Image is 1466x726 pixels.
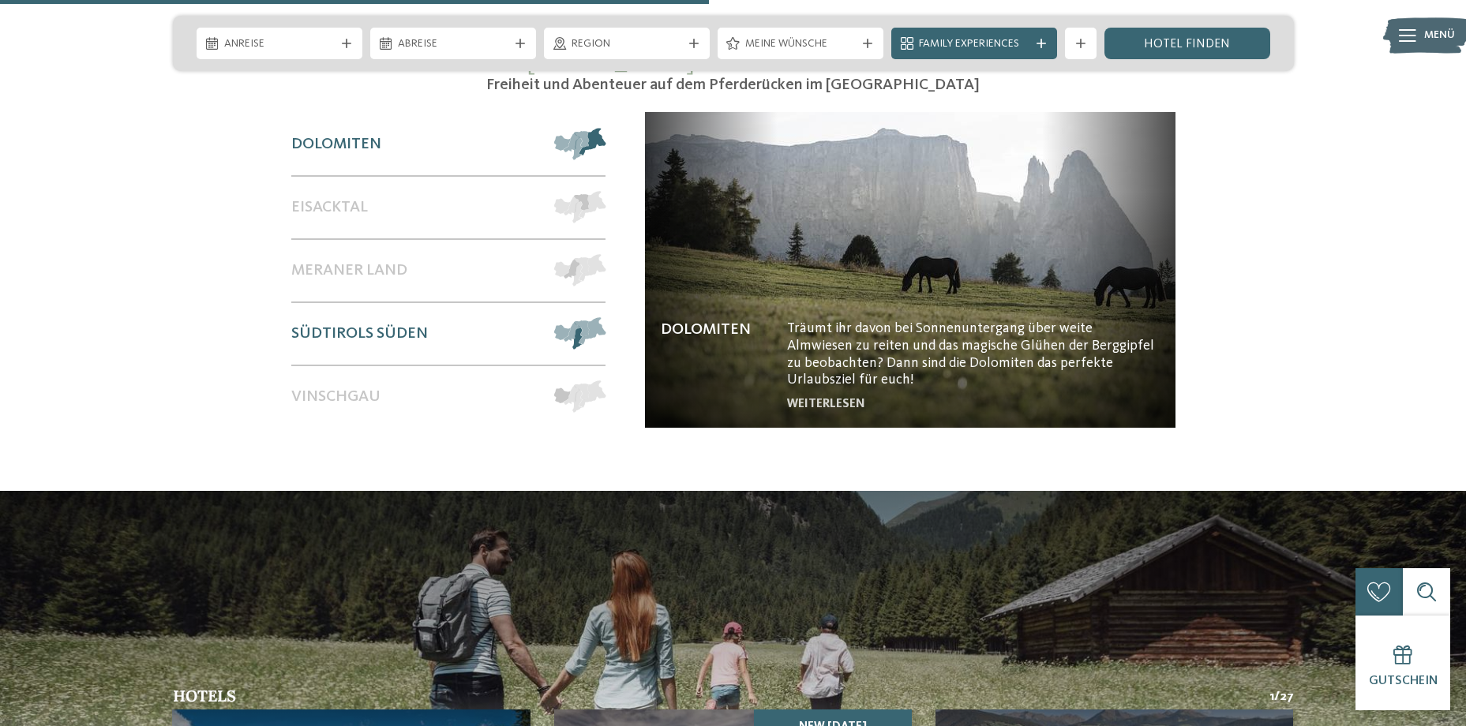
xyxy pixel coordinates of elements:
span: Freiheit und Abenteuer auf dem Pferderücken im [GEOGRAPHIC_DATA] [486,77,980,93]
a: Hotel finden [1104,28,1270,59]
span: Dolomiten [291,135,381,154]
span: Hotels [173,686,236,705]
a: Gutschein [1355,616,1450,710]
span: Abreise [398,36,508,52]
span: Meine Wünsche [745,36,856,52]
span: Eisacktal [291,198,368,217]
span: Meraner Land [291,261,407,280]
span: Region [572,36,682,52]
span: 1 [1269,688,1274,705]
a: weiterlesen [787,398,865,410]
span: Vinschgau [291,387,381,406]
span: Gutschein [1369,675,1438,687]
span: / [1274,688,1280,705]
img: Reiten mit Kindern in Südtirol [645,112,1175,428]
span: Südtirols Süden [291,324,428,343]
span: Anreise [224,36,335,52]
span: 27 [1280,688,1294,705]
span: Family Experiences [919,36,1029,52]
